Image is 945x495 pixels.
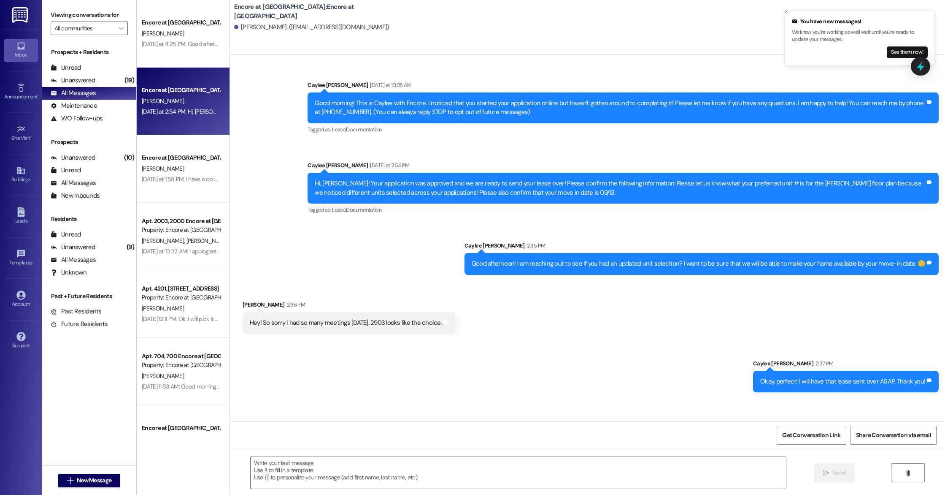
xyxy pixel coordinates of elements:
span: Send [833,468,846,477]
div: Prospects + Residents [42,48,136,57]
img: ResiDesk Logo [12,7,30,23]
div: You have new messages! [792,17,928,26]
a: Buildings [4,163,38,186]
button: Close toast [782,8,791,16]
button: Get Conversation Link [777,426,846,445]
div: Property: Encore at [GEOGRAPHIC_DATA] [142,226,220,234]
div: Unanswered [51,76,95,85]
div: Tagged as: [308,123,939,136]
div: Unknown [51,268,86,277]
button: New Message [58,474,121,487]
div: WO Follow-ups [51,114,103,123]
span: • [38,92,39,98]
span: Documentation [346,126,381,133]
div: Okay, perfect! I will have that lease sent over ASAP. Thank you! [760,377,925,386]
div: Caylee [PERSON_NAME] [753,359,939,371]
span: [PERSON_NAME] [142,237,186,245]
div: Future Residents [51,320,108,329]
div: Unread [51,230,81,239]
div: [DATE] at 10:28 AM [368,81,411,90]
i:  [67,477,73,484]
div: Good morning! This is Caylee with Encore. I noticed that you started your application online but ... [315,99,925,117]
div: Unanswered [51,243,95,252]
i:  [823,470,829,476]
span: New Message [77,476,111,485]
i:  [904,470,911,476]
div: All Messages [51,179,96,188]
input: All communities [54,22,114,35]
div: Unread [51,166,81,175]
div: Tagged as: [308,204,939,216]
div: Property: Encore at [GEOGRAPHIC_DATA] [142,293,220,302]
div: New Inbounds [51,191,100,200]
div: (9) [124,241,136,254]
div: All Messages [51,89,96,98]
div: Caylee [PERSON_NAME] [308,161,939,173]
button: Share Conversation via email [850,426,937,445]
div: (19) [122,74,136,87]
span: [PERSON_NAME] [142,165,184,172]
div: Property: Encore at [GEOGRAPHIC_DATA] [142,361,220,370]
div: Past Residents [51,307,102,316]
div: [PERSON_NAME]. ([EMAIL_ADDRESS][DOMAIN_NAME]) [234,23,389,32]
div: [PERSON_NAME] [243,300,455,312]
div: Encore at [GEOGRAPHIC_DATA] [142,86,220,95]
div: Apt. 4201, [STREET_ADDRESS] [142,284,220,293]
span: Documentation [346,206,381,213]
div: Maintenance [51,101,97,110]
div: [DATE] at 10:32 AM: I apologize! We hadn't seen the call in our system. What date and time works ... [142,247,439,255]
div: Encore at [GEOGRAPHIC_DATA] [142,18,220,27]
span: Lease , [332,206,346,213]
div: 2:35 PM [525,241,545,250]
div: Past + Future Residents [42,292,136,301]
button: See them now! [887,46,928,58]
span: Share Conversation via email [856,431,931,440]
div: (10) [122,151,136,164]
span: • [32,258,34,264]
span: Get Conversation Link [782,431,840,440]
div: Encore at [GEOGRAPHIC_DATA] [142,153,220,162]
div: Good afternoon! I am reaching out to see if you had an updated unit selection? I want to be sure ... [472,259,925,268]
span: [PERSON_NAME] [186,237,228,245]
div: Apt. 704, 700 Encore at [GEOGRAPHIC_DATA] [142,352,220,361]
a: Support [4,329,38,352]
label: Viewing conversations for [51,8,128,22]
a: Leads [4,205,38,228]
b: Encore at [GEOGRAPHIC_DATA]: Encore at [GEOGRAPHIC_DATA] [234,3,403,21]
span: [PERSON_NAME] [142,97,184,105]
div: [DATE] at 2:54 PM [368,161,409,170]
div: Caylee [PERSON_NAME] [464,241,939,253]
div: Encore at [GEOGRAPHIC_DATA] [142,424,220,432]
span: [PERSON_NAME] [142,372,184,380]
i:  [119,25,123,32]
div: Residents [42,215,136,223]
div: Prospects [42,138,136,147]
span: • [30,134,32,140]
div: 2:37 PM [813,359,833,368]
button: Send [814,463,855,482]
span: [PERSON_NAME] [142,30,184,37]
a: Site Visit • [4,122,38,145]
span: Lease , [332,126,346,133]
div: [DATE] at 1:58 PM: I have a couple questions if you have a second to call me [142,175,325,183]
div: All Messages [51,256,96,264]
p: We know you're working, so we'll wait until you're ready to update your messages. [792,29,928,44]
span: [PERSON_NAME] [142,435,184,443]
div: Caylee [PERSON_NAME] [308,81,939,92]
div: Hey! So sorry I had so many meetings [DATE]. 2903 looks like the choice. [250,318,442,327]
div: [DATE] 11:53 AM: Good morning, I tried to call and follow up about the online registration and le... [142,383,784,390]
div: [DATE] 12:11 PM: Ok, I will pick it up this afternoon. Thanks [142,315,276,323]
span: [PERSON_NAME] [142,305,184,312]
div: Unanswered [51,153,95,162]
div: Hi, [PERSON_NAME]! Your application was approved and we are ready to send your lease over! Please... [315,179,925,197]
a: Templates • [4,247,38,269]
div: 2:36 PM [285,300,305,309]
a: Inbox [4,39,38,62]
div: Unread [51,63,81,72]
a: Account [4,288,38,311]
div: Apt. 2003, 2000 Encore at [GEOGRAPHIC_DATA] [142,217,220,226]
